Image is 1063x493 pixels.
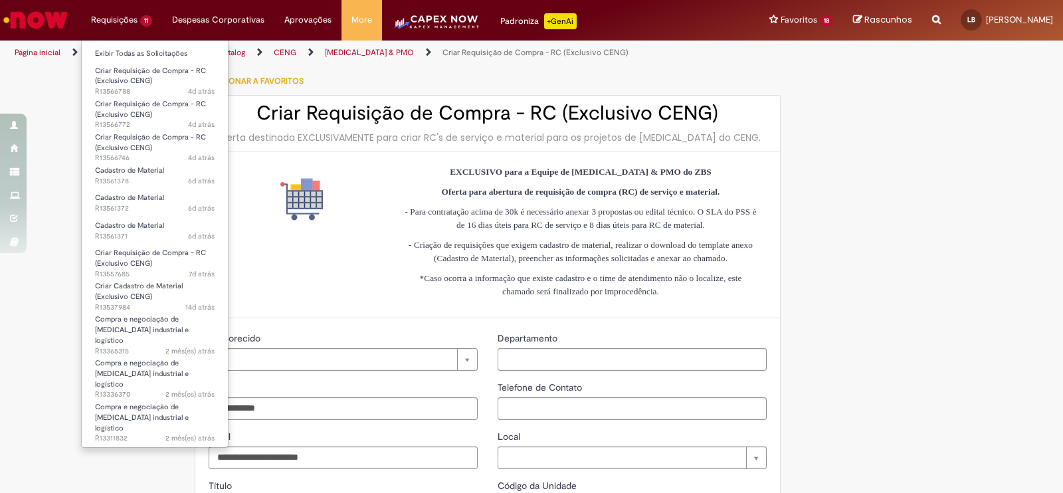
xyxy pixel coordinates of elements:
[95,302,215,313] span: R13537984
[820,15,833,27] span: 18
[95,314,189,345] span: Compra e negociação de [MEDICAL_DATA] industrial e logístico
[95,153,215,163] span: R13566746
[95,132,206,153] span: Criar Requisição de Compra - RC (Exclusivo CENG)
[82,163,228,188] a: Aberto R13561378 : Cadastro de Material
[81,40,229,448] ul: Requisições
[95,433,215,444] span: R13311832
[280,178,323,221] img: Criar Requisição de Compra - RC (Exclusivo CENG)
[95,269,215,280] span: R13557685
[95,221,164,231] span: Cadastro de Material
[209,348,478,371] a: Limpar campo Favorecido
[95,346,215,357] span: R13365315
[185,302,215,312] span: 14d atrás
[188,153,215,163] span: 4d atrás
[95,402,189,433] span: Compra e negociação de [MEDICAL_DATA] industrial e logístico
[82,191,228,215] a: Aberto R13561372 : Cadastro de Material
[165,433,215,443] span: 2 mês(es) atrás
[15,47,60,58] a: Página inicial
[442,187,720,197] strong: Oferta para abertura de requisição de compra (RC) de serviço e material.
[967,15,975,24] span: LB
[82,130,228,159] a: Aberto R13566746 : Criar Requisição de Compra - RC (Exclusivo CENG)
[498,348,767,371] input: Departamento
[95,66,206,86] span: Criar Requisição de Compra - RC (Exclusivo CENG)
[209,397,478,420] input: ID
[188,176,215,186] time: 24/09/2025 07:43:20
[95,176,215,187] span: R13561378
[188,231,215,241] span: 6d atrás
[82,400,228,429] a: Aberto R13311832 : Compra e negociação de Capex industrial e logístico
[195,67,311,95] button: Adicionar a Favoritos
[544,13,577,29] p: +GenAi
[209,480,235,492] span: Título
[209,102,767,124] h2: Criar Requisição de Compra - RC (Exclusivo CENG)
[95,120,215,130] span: R13566772
[91,13,138,27] span: Requisições
[95,358,189,389] span: Compra e negociação de [MEDICAL_DATA] industrial e logístico
[188,203,215,213] span: 6d atrás
[95,203,215,214] span: R13561372
[498,397,767,420] input: Telefone de Contato
[165,433,215,443] time: 22/07/2025 08:30:27
[209,446,478,469] input: Email
[188,120,215,130] span: 4d atrás
[82,64,228,92] a: Aberto R13566788 : Criar Requisição de Compra - RC (Exclusivo CENG)
[498,381,585,393] span: Telefone de Contato
[986,14,1053,25] span: [PERSON_NAME]
[209,131,767,144] div: Oferta destinada EXCLUSIVAMENTE para criar RC's de serviço e material para os projetos de [MEDICA...
[82,47,228,61] a: Exibir Todas as Solicitações
[498,332,560,344] span: Departamento
[82,312,228,341] a: Aberto R13365315 : Compra e negociação de Capex industrial e logístico
[189,269,215,279] time: 23/09/2025 09:21:59
[95,231,215,242] span: R13561371
[95,99,206,120] span: Criar Requisição de Compra - RC (Exclusivo CENG)
[140,15,152,27] span: 11
[450,167,502,177] strong: EXCLUSIVO
[95,389,215,400] span: R13336370
[188,176,215,186] span: 6d atrás
[165,346,215,356] span: 2 mês(es) atrás
[82,279,228,308] a: Aberto R13537984 : Criar Cadastro de Material (Exclusivo CENG)
[853,14,912,27] a: Rascunhos
[172,13,264,27] span: Despesas Corporativas
[189,269,215,279] span: 7d atrás
[498,446,767,469] a: Limpar campo Local
[215,332,263,344] span: Necessários - Favorecido
[165,389,215,399] time: 30/07/2025 10:08:00
[188,231,215,241] time: 24/09/2025 07:38:27
[95,193,164,203] span: Cadastro de Material
[82,219,228,243] a: Aberto R13561371 : Cadastro de Material
[165,389,215,399] span: 2 mês(es) atrás
[82,246,228,274] a: Aberto R13557685 : Criar Requisição de Compra - RC (Exclusivo CENG)
[188,86,215,96] span: 4d atrás
[82,356,228,385] a: Aberto R13336370 : Compra e negociação de Capex industrial e logístico
[95,281,183,302] span: Criar Cadastro de Material (Exclusivo CENG)
[274,47,296,58] a: CENG
[165,346,215,356] time: 07/08/2025 09:18:14
[864,13,912,26] span: Rascunhos
[500,13,577,29] div: Padroniza
[420,273,742,296] span: *Caso ocorra a informação que existe cadastro e o time de atendimento não o localize, este chamad...
[405,207,757,230] span: - Para contratação acima de 30k é necessário anexar 3 propostas ou edital técnico. O SLA do PSS é...
[185,302,215,312] time: 16/09/2025 08:16:31
[392,13,480,40] img: CapexLogo5.png
[208,76,304,86] span: Adicionar a Favoritos
[505,167,712,177] strong: para a Equipe de [MEDICAL_DATA] & PMO do ZBS
[95,86,215,97] span: R13566788
[95,165,164,175] span: Cadastro de Material
[325,47,414,58] a: [MEDICAL_DATA] & PMO
[284,13,332,27] span: Aprovações
[498,480,579,492] span: Código da Unidade
[188,120,215,130] time: 25/09/2025 14:01:17
[95,248,206,268] span: Criar Requisição de Compra - RC (Exclusivo CENG)
[82,97,228,126] a: Aberto R13566772 : Criar Requisição de Compra - RC (Exclusivo CENG)
[442,47,628,58] a: Criar Requisição de Compra - RC (Exclusivo CENG)
[10,41,699,65] ul: Trilhas de página
[188,86,215,96] time: 25/09/2025 14:04:55
[409,240,753,263] span: - Criação de requisições que exigem cadastro de material, realizar o download do template anexo (...
[188,153,215,163] time: 25/09/2025 13:55:55
[351,13,372,27] span: More
[781,13,817,27] span: Favoritos
[188,203,215,213] time: 24/09/2025 07:39:38
[498,431,523,443] span: Local
[1,7,70,33] img: ServiceNow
